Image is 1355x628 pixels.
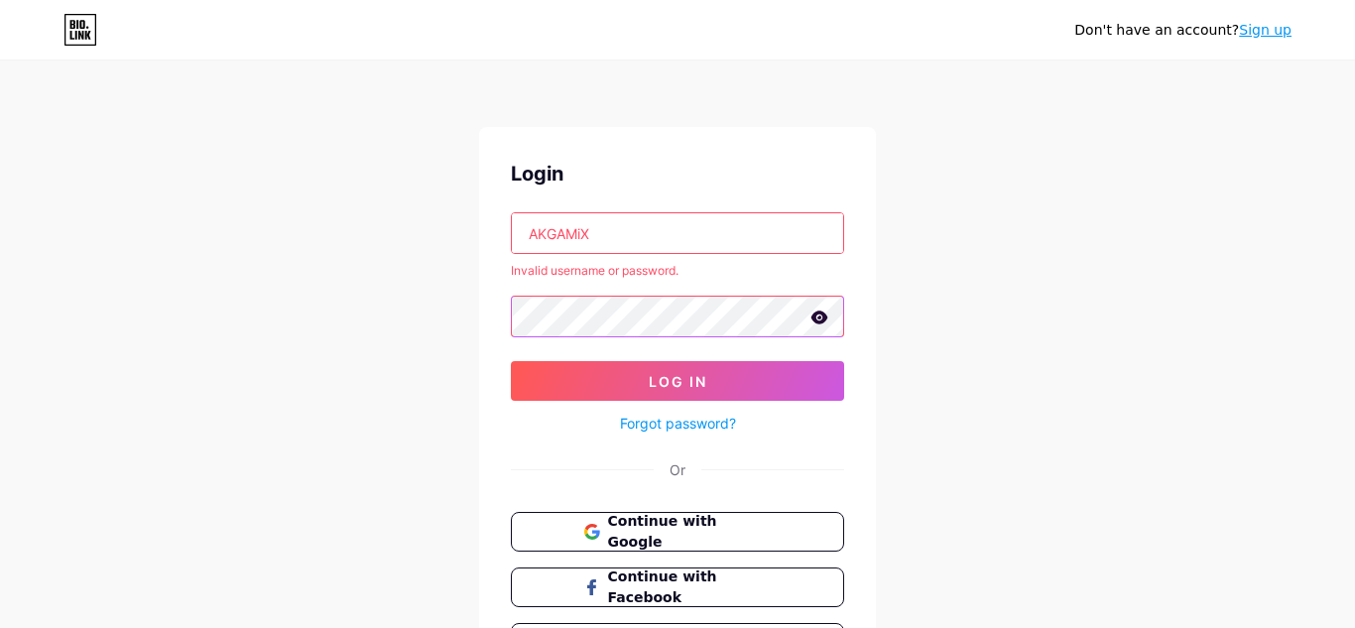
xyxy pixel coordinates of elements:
span: Continue with Google [608,511,772,553]
span: Continue with Facebook [608,566,772,608]
button: Continue with Google [511,512,844,552]
input: Username [512,213,843,253]
div: Don't have an account? [1074,20,1292,41]
button: Continue with Facebook [511,567,844,607]
a: Sign up [1239,22,1292,38]
div: Invalid username or password. [511,262,844,280]
div: Or [670,459,685,480]
span: Log In [649,373,707,390]
a: Forgot password? [620,413,736,434]
div: Login [511,159,844,188]
button: Log In [511,361,844,401]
